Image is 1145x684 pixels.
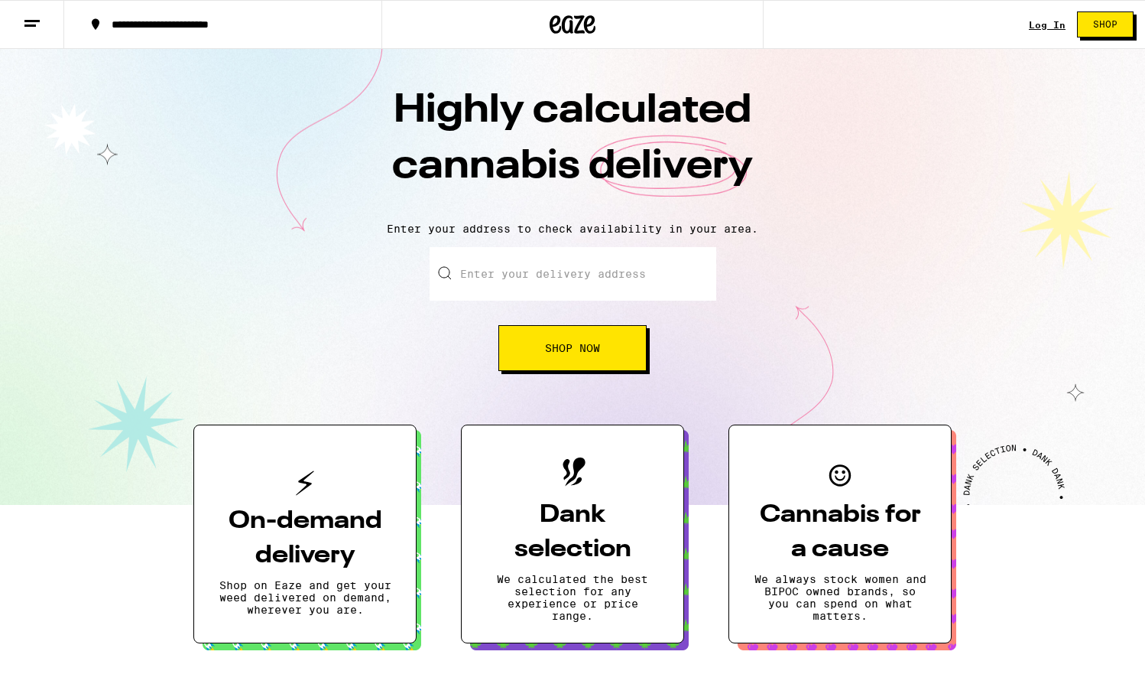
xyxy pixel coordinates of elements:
a: Shop [1066,11,1145,37]
button: Shop [1077,11,1134,37]
button: Dank selectionWe calculated the best selection for any experience or price range. [461,425,684,643]
p: We always stock women and BIPOC owned brands, so you can spend on what matters. [754,573,926,622]
input: Enter your delivery address [430,247,716,301]
span: Shop Now [545,343,600,353]
h3: Cannabis for a cause [754,498,926,567]
h3: On-demand delivery [219,504,391,573]
p: Enter your address to check availability in your area. [15,223,1130,235]
button: On-demand deliveryShop on Eaze and get your weed delivered on demand, wherever you are. [193,425,417,643]
button: Shop Now [498,325,647,371]
button: Cannabis for a causeWe always stock women and BIPOC owned brands, so you can spend on what matters. [728,425,952,643]
a: Log In [1029,20,1066,30]
p: Shop on Eaze and get your weed delivered on demand, wherever you are. [219,579,391,616]
h3: Dank selection [486,498,659,567]
p: We calculated the best selection for any experience or price range. [486,573,659,622]
span: Shop [1093,20,1117,29]
h1: Highly calculated cannabis delivery [305,83,840,210]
